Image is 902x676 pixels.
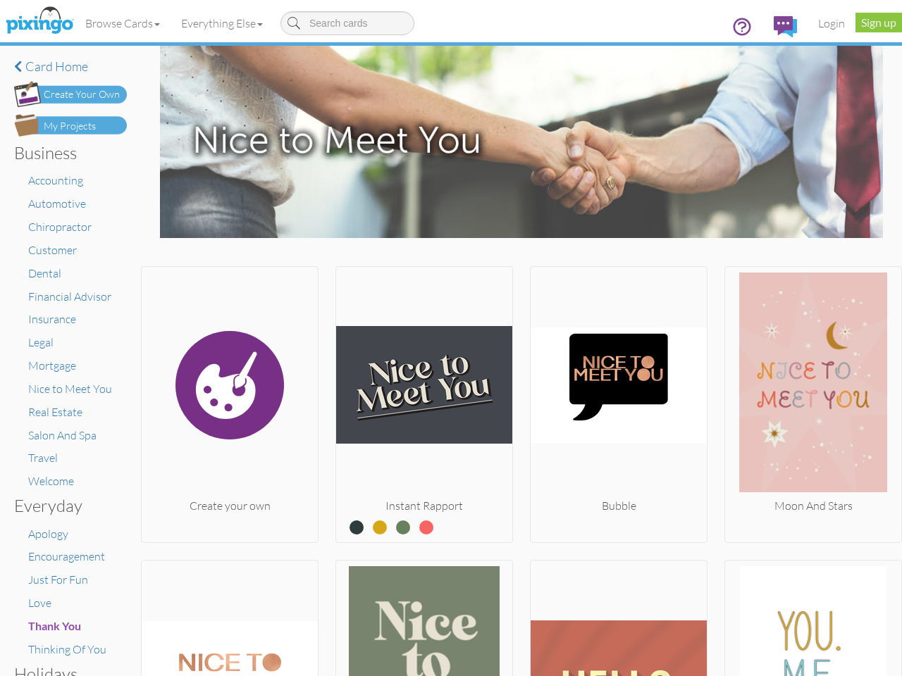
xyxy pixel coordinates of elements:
[171,6,273,41] a: Everything Else
[14,114,127,137] img: my-projects-button.png
[28,358,76,373] a: Mortgage
[808,6,855,41] a: Login
[28,619,81,633] a: Thank You
[28,312,76,326] a: Insurance
[28,642,106,656] a: Thinking Of You
[28,335,54,349] a: Legal
[28,196,86,211] a: Automotive
[28,289,111,303] a: Financial Advisor
[774,16,797,37] img: comments.svg
[28,266,61,280] a: Dental
[28,451,58,465] a: Travel
[28,549,105,563] a: Encouragement
[142,273,318,498] img: create.svg
[14,496,116,515] h3: Everyday
[28,173,83,187] a: Accounting
[142,498,318,514] div: Create your own
[531,498,707,514] div: Bubble
[14,81,127,107] img: create-own-button.png
[28,572,88,587] a: Just For Fun
[14,60,127,74] a: Card home
[14,144,116,162] h3: Business
[44,119,96,134] div: My Projects
[28,596,51,610] a: Love
[28,428,97,442] a: Salon And Spa
[280,11,414,35] input: Search cards
[2,4,77,39] img: pixingo logo
[28,382,112,396] a: Nice to Meet You
[75,6,171,41] a: Browse Cards
[336,273,512,498] img: 20250527-043656-4a68221cc664-250.jpg
[855,13,902,32] a: Sign up
[336,498,512,514] div: Instant Rapport
[28,220,92,234] a: Chiropractor
[28,474,74,488] a: Welcome
[725,498,901,514] div: Moon And Stars
[28,527,68,541] a: Apology
[725,273,901,498] img: 20201015-182829-51e4a9639e9b-250.jpg
[160,46,883,238] img: nice-to-meet-you.jpg
[44,87,120,102] div: Create Your Own
[28,243,77,257] a: Customer
[531,273,707,498] img: 20190519-053422-a5473d950488-250.jpg
[28,405,82,419] a: Real Estate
